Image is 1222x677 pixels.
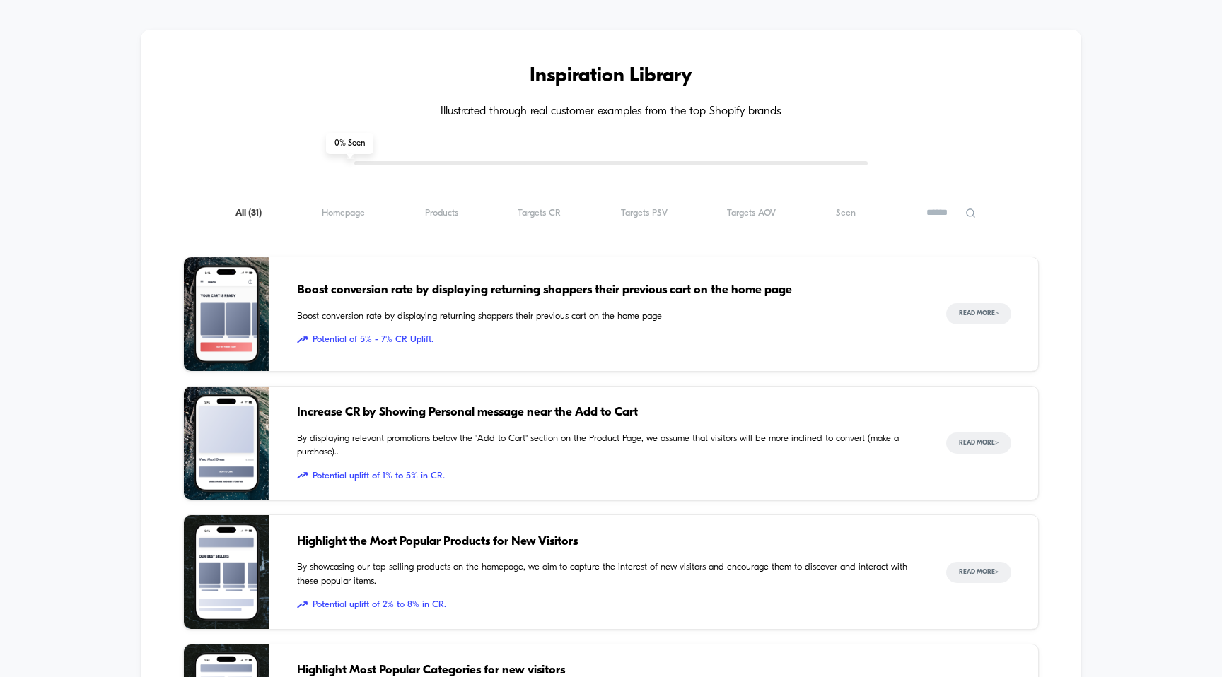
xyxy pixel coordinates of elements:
[322,208,365,218] span: Homepage
[946,432,1011,454] button: Read More>
[235,208,262,218] span: All
[248,208,262,218] span: ( 31 )
[297,560,919,588] span: By showcasing our top-selling products on the homepage, we aim to capture the interest of new vis...
[946,562,1011,583] button: Read More>
[326,133,373,154] span: 0 % Seen
[621,208,668,218] span: Targets PSV
[184,257,269,371] img: Boost conversion rate by displaying returning shoppers their previous cart on the home page
[184,515,269,629] img: By showcasing our top-selling products on the homepage, we aim to capture the interest of new vis...
[836,208,856,218] span: Seen
[946,303,1011,324] button: Read More>
[297,333,919,347] span: Potential of 5% - 7% CR Uplift.
[183,65,1040,88] h3: Inspiration Library
[727,208,776,218] span: Targets AOV
[183,105,1040,119] h4: Illustrated through real customer examples from the top Shopify brands
[518,208,561,218] span: Targets CR
[184,387,269,500] img: By displaying relevant promotions below the "Add to Cart" section on the Product Page, we assume ...
[297,281,919,300] span: Boost conversion rate by displaying returning shoppers their previous cart on the home page
[297,432,919,459] span: By displaying relevant promotions below the "Add to Cart" section on the Product Page, we assume ...
[297,404,919,422] span: Increase CR by Showing Personal message near the Add to Cart
[297,469,919,483] span: Potential uplift of 1% to 5% in CR.
[297,310,919,324] span: Boost conversion rate by displaying returning shoppers their previous cart on the home page
[297,533,919,551] span: Highlight the Most Popular Products for New Visitors
[297,598,919,612] span: Potential uplift of 2% to 8% in CR.
[425,208,458,218] span: Products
